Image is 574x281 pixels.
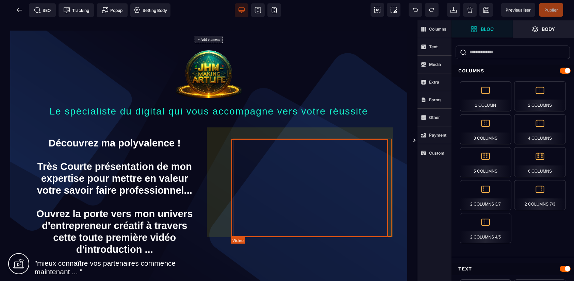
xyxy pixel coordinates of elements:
[452,20,513,38] span: Open Blocks
[452,263,574,275] div: Text
[429,115,440,120] strong: Other
[460,114,511,144] div: 3 Columns
[134,7,167,14] span: Setting Body
[429,27,446,32] strong: Columns
[102,7,123,14] span: Popup
[481,27,494,32] strong: Bloc
[460,81,511,111] div: 1 Column
[501,3,535,17] span: Preview
[429,44,438,49] strong: Text
[429,80,439,85] strong: Extra
[176,28,242,78] img: da25f777a3d431e6b37ceca4ae1f9cc6_Logo2025_JHM_Making_Artlife-alpha.png
[371,3,384,17] span: View components
[460,213,511,243] div: 2 Columns 4/5
[35,237,195,257] text: "mieux connaître vos partenaires commence maintenant ... "
[35,115,195,237] text: Découvrez ma polyvalence ! Très Courte présentation de mon expertise pour mettre en valeur votre ...
[429,133,446,138] strong: Payment
[429,151,444,156] strong: Custom
[542,27,555,32] strong: Body
[429,62,441,67] strong: Media
[544,7,558,13] span: Publier
[387,3,400,17] span: Screenshot
[514,81,566,111] div: 2 Columns
[460,180,511,210] div: 2 Columns 3/7
[514,147,566,177] div: 6 Columns
[34,7,51,14] span: SEO
[460,147,511,177] div: 5 Columns
[506,7,531,13] span: Previsualiser
[63,7,89,14] span: Tracking
[514,180,566,210] div: 2 Columns 7/3
[514,114,566,144] div: 4 Columns
[452,65,574,77] div: Columns
[513,20,574,38] span: Open Layer Manager
[15,84,402,99] p: Le spécialiste du digital qui vous accompagne vers votre réussite
[429,97,442,102] strong: Forms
